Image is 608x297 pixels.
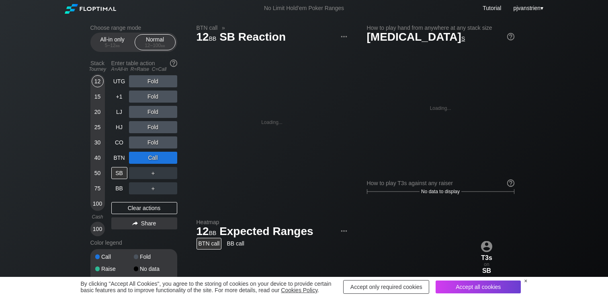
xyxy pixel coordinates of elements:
div: Tourney [87,66,108,72]
a: Tutorial [483,5,501,11]
div: 75 [92,182,104,194]
span: [MEDICAL_DATA] [367,31,465,43]
div: T3s [478,254,496,261]
div: No Limit Hold’em Poker Ranges [252,5,356,13]
div: Cash [87,214,108,220]
div: SB [111,167,127,179]
div: 100 [92,198,104,210]
div: Share [111,217,177,229]
div: 30 [92,136,104,148]
div: Loading... [261,120,283,125]
div: HJ [111,121,127,133]
img: help.32db89a4.svg [169,59,178,68]
div: All-in only [94,35,131,50]
div: Fold [129,91,177,103]
div: Accept only required cookies [343,280,429,294]
div: Color legend [90,236,177,249]
div: 12 – 100 [138,43,172,48]
div: LJ [111,106,127,118]
div: Accept all cookies [436,280,521,293]
span: BTN call [195,24,219,31]
div: How to play T3s against any raiser [367,180,514,186]
div: 25 [92,121,104,133]
div: Enter table action [111,57,177,75]
div: Fold [129,121,177,133]
h2: Choose range mode [90,25,177,31]
span: 12 [195,31,218,44]
div: A=All-in R=Raise C=Call [111,66,177,72]
div: 50 [92,167,104,179]
div: Call [129,152,177,164]
div: on [478,241,496,274]
div: Normal [137,35,174,50]
div: × [524,278,527,284]
div: No data [134,266,172,272]
div: 20 [92,106,104,118]
div: SB [478,267,496,274]
div: UTG [111,75,127,87]
div: Raise [95,266,134,272]
h1: Expected Ranges [197,225,348,238]
div: By clicking "Accept All Cookies", you agree to the storing of cookies on your device to provide c... [81,280,337,293]
div: BTN call [197,238,222,250]
img: share.864f2f62.svg [132,221,138,226]
div: 12 [92,75,104,87]
div: Clear actions [111,202,177,214]
img: help.32db89a4.svg [506,32,515,41]
div: 15 [92,91,104,103]
div: +1 [111,91,127,103]
div: Loading... [430,105,451,111]
div: ＋ [129,167,177,179]
div: Stack [87,57,108,75]
img: ellipsis.fd386fe8.svg [340,32,348,41]
div: 5 – 12 [96,43,129,48]
img: icon-avatar.b40e07d9.svg [481,241,492,252]
span: » [217,25,229,31]
div: Fold [134,254,172,260]
div: ＋ [129,182,177,194]
h2: How to play hand from anywhere at any stack size [367,25,514,31]
span: SB Reaction [218,31,287,44]
div: Fold [129,106,177,118]
div: ▾ [511,4,544,12]
span: bb [116,43,120,48]
div: BB [111,182,127,194]
a: Cookies Policy [281,287,317,293]
div: Fold [129,136,177,148]
div: Call [95,254,134,260]
img: help.32db89a4.svg [506,179,515,188]
img: ellipsis.fd386fe8.svg [340,227,348,235]
div: 100 [92,223,104,235]
span: s [461,33,465,42]
span: bb [209,33,217,42]
div: Fold [129,75,177,87]
div: BTN [111,152,127,164]
h2: Heatmap [197,219,348,225]
span: pjvanstrien [513,5,540,11]
span: No data to display [421,189,460,194]
div: 40 [92,152,104,164]
div: BB call [225,238,246,250]
span: 12 [195,225,218,239]
div: CO [111,136,127,148]
img: Floptimal logo [65,4,116,14]
span: bb [209,228,217,237]
span: bb [161,43,165,48]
